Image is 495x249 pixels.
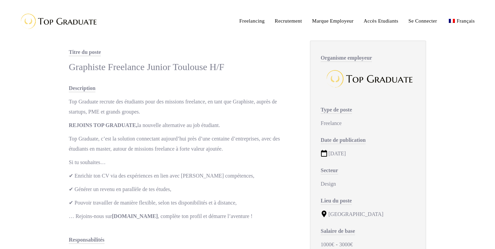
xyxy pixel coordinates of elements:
img: Français [449,19,455,23]
p: ✔ Générer un revenu en parallèle de tes études, [69,184,296,194]
span: Marque Employeur [312,18,354,24]
span: Secteur [321,167,338,175]
span: Lieu du poste [321,198,352,205]
p: Top Graduate, c’est la solution connectant aujourd’hui près d’une centaine d’entreprises, avec de... [69,134,296,154]
span: Description [69,85,95,92]
span: - [336,242,338,247]
strong: [DOMAIN_NAME] [112,213,158,219]
strong: REJOINS TOP GRADUATE, [69,122,137,128]
span: Titre du poste [69,49,101,56]
span: Freelancing [239,18,265,24]
span: Responsabilités [69,237,105,244]
div: Design [321,179,415,189]
span: Français [457,18,475,24]
div: Graphiste Freelance Junior Toulouse H/F [69,61,296,73]
span: Date de publication [321,137,366,144]
p: la nouvelle alternative au job étudiant. [69,120,296,130]
span: Accès Etudiants [364,18,399,24]
span: Se Connecter [408,18,437,24]
p: … Rejoins-nous sur , complète ton profil et démarre l’aventure ! [69,211,296,221]
span: Type de poste [321,107,352,114]
p: ✔ Enrichir ton CV via des expériences en lien avec [PERSON_NAME] compétences, [69,171,296,181]
div: [DATE] [321,149,415,159]
div: Freelance [321,118,415,128]
div: [GEOGRAPHIC_DATA] [321,209,415,219]
img: Top Graduate [323,66,414,91]
span: Organisme employeur [321,55,372,62]
span: Salaire de base [321,228,355,235]
img: Top Graduate [15,10,99,32]
p: ✔ Pouvoir travailler de manière flexible, selon tes disponibilités et à distance, [69,198,296,208]
p: Si tu souhaites… [69,157,296,167]
span: Recrutement [275,18,302,24]
p: Top Graduate recrute des étudiants pour des missions freelance, en tant que Graphiste, auprès de ... [69,97,296,117]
